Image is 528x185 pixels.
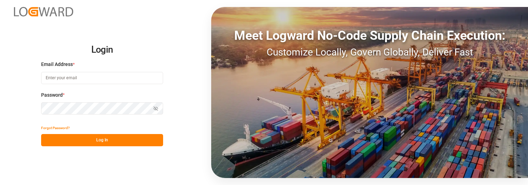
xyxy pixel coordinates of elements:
[41,39,163,61] h2: Login
[41,61,73,68] span: Email Address
[211,26,528,45] div: Meet Logward No-Code Supply Chain Execution:
[41,122,70,134] button: Forgot Password?
[41,134,163,146] button: Log In
[41,91,63,99] span: Password
[41,72,163,84] input: Enter your email
[211,45,528,60] div: Customize Locally, Govern Globally, Deliver Fast
[14,7,73,16] img: Logward_new_orange.png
